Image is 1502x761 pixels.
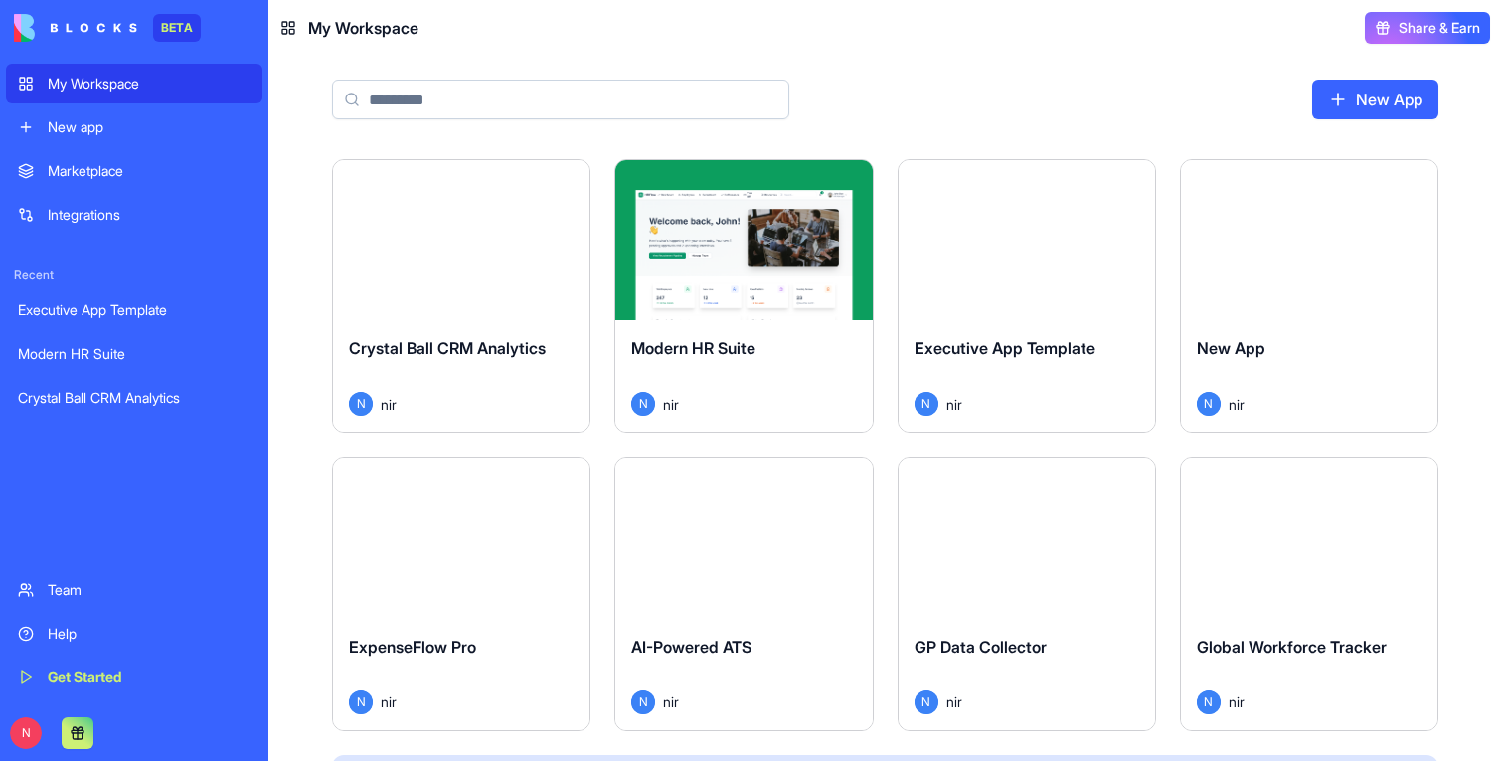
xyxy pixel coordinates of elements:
[1399,18,1480,38] span: Share & Earn
[18,300,250,320] div: Executive App Template
[898,457,1156,730] a: GP Data CollectorNnir
[631,637,751,657] span: AI-Powered ATS
[614,159,873,433] a: Modern HR SuiteNnir
[6,267,262,283] span: Recent
[915,637,1047,657] span: GP Data Collector
[332,457,590,730] a: ExpenseFlow ProNnir
[631,690,655,714] span: N
[898,159,1156,433] a: Executive App TemplateNnir
[6,658,262,697] a: Get Started
[48,205,250,225] div: Integrations
[1229,691,1245,712] span: nir
[349,690,373,714] span: N
[663,394,679,415] span: nir
[1197,338,1265,358] span: New App
[6,378,262,418] a: Crystal Ball CRM Analytics
[1197,392,1221,416] span: N
[381,394,397,415] span: nir
[6,151,262,191] a: Marketplace
[48,74,250,94] div: My Workspace
[631,392,655,416] span: N
[1197,690,1221,714] span: N
[663,691,679,712] span: nir
[6,334,262,374] a: Modern HR Suite
[349,392,373,416] span: N
[349,637,476,657] span: ExpenseFlow Pro
[946,691,962,712] span: nir
[1197,637,1387,657] span: Global Workforce Tracker
[6,107,262,147] a: New app
[614,457,873,730] a: AI-Powered ATSNnir
[349,338,546,358] span: Crystal Ball CRM Analytics
[48,161,250,181] div: Marketplace
[381,691,397,712] span: nir
[1365,12,1490,44] button: Share & Earn
[6,570,262,610] a: Team
[18,344,250,364] div: Modern HR Suite
[631,338,755,358] span: Modern HR Suite
[915,690,938,714] span: N
[1312,80,1438,119] a: New App
[6,64,262,103] a: My Workspace
[48,580,250,600] div: Team
[153,14,201,42] div: BETA
[946,394,962,415] span: nir
[14,14,137,42] img: logo
[10,717,42,749] span: N
[1180,457,1438,730] a: Global Workforce TrackerNnir
[308,16,418,40] span: My Workspace
[6,290,262,330] a: Executive App Template
[48,624,250,644] div: Help
[6,614,262,654] a: Help
[915,392,938,416] span: N
[915,338,1095,358] span: Executive App Template
[18,388,250,408] div: Crystal Ball CRM Analytics
[6,195,262,235] a: Integrations
[48,117,250,137] div: New app
[1229,394,1245,415] span: nir
[1180,159,1438,433] a: New AppNnir
[332,159,590,433] a: Crystal Ball CRM AnalyticsNnir
[14,14,201,42] a: BETA
[48,667,250,687] div: Get Started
